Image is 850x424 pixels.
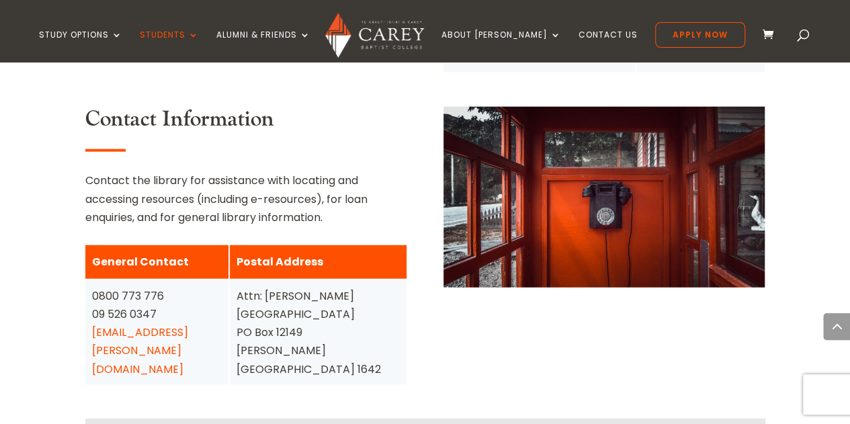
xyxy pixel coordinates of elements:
[140,30,199,62] a: Students
[325,13,424,58] img: Carey Baptist College
[579,30,638,62] a: Contact Us
[655,22,745,48] a: Apply Now
[39,30,122,62] a: Study Options
[85,107,407,139] h3: Contact Information
[92,325,188,376] a: [EMAIL_ADDRESS][PERSON_NAME][DOMAIN_NAME]
[237,287,400,378] div: Attn: [PERSON_NAME][GEOGRAPHIC_DATA] PO Box 12149 [PERSON_NAME] [GEOGRAPHIC_DATA] 1642
[216,30,310,62] a: Alumni & Friends
[92,287,222,378] div: 0800 773 776 09 526 0347
[441,30,561,62] a: About [PERSON_NAME]
[92,254,189,269] strong: General Contact
[237,254,323,269] strong: Postal Address
[85,171,407,226] p: Contact the library for assistance with locating and accessing resources (including e-resources),...
[443,107,765,288] img: Girl reading on the floor in a library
